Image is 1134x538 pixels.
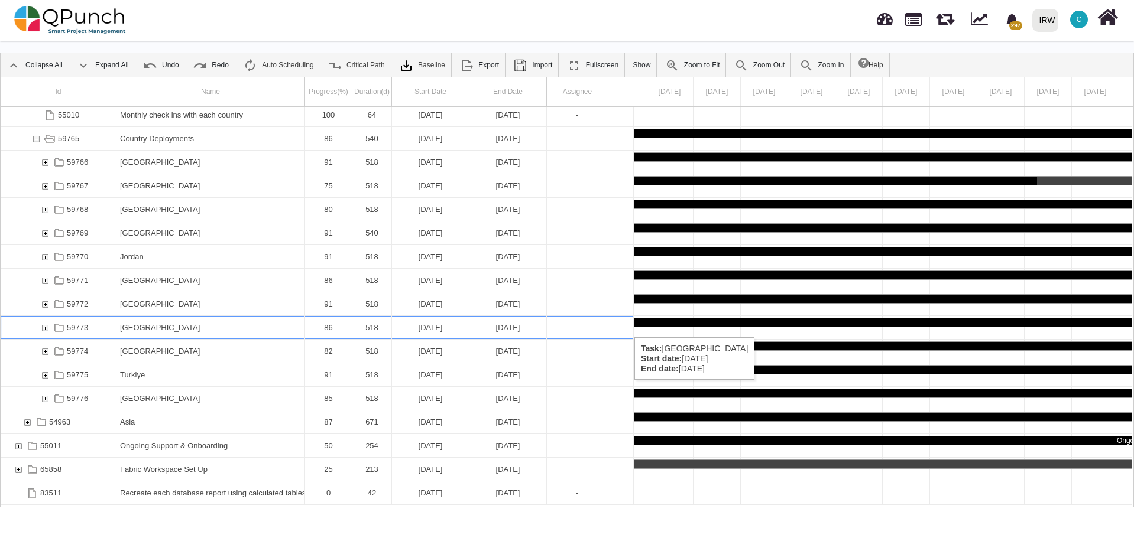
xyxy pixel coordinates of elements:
div: Iraq [116,221,305,244]
a: Help [853,53,889,77]
div: 518 [352,245,392,268]
div: 31-12-2025 [469,127,547,150]
div: 01-08-2024 [392,269,469,292]
div: 671 [356,410,388,433]
div: 540 [356,221,388,244]
div: [DATE] [396,174,465,197]
div: 31-12-2025 [469,221,547,244]
div: 80 [309,198,348,221]
div: 42 [352,481,392,504]
div: Id [1,77,116,106]
div: [DATE] [396,269,465,292]
div: 01-11-2024 [392,103,469,126]
div: Task: Jordan Start date: 01-08-2024 End date: 31-12-2025 [1,245,634,269]
b: Task: [641,344,662,353]
div: 59774 [67,340,88,363]
a: bell fill297 [999,1,1028,38]
img: ic_undo_24.4502e76.png [143,58,157,73]
div: 83511 [1,481,116,504]
div: 54963 [1,410,116,433]
div: Asia [120,410,301,433]
div: 18 Aug 2025 [741,77,788,106]
div: 31-12-2025 [469,363,547,386]
div: [DATE] [473,245,543,268]
div: 82 [309,340,348,363]
div: 59772 [67,292,88,315]
div: Recreate each database report using calculated tables; get Ganesh to check against old version to... [120,481,301,504]
div: 19 Aug 2025 [788,77,835,106]
div: [DATE] [473,481,543,504]
a: Collapse All [1,53,69,77]
div: 91 [305,221,352,244]
div: 86 [309,127,348,150]
div: [DATE] [473,292,543,315]
div: End Date [469,77,547,106]
div: [DATE] [396,103,465,126]
a: Redo [187,53,235,77]
div: 59769 [1,221,116,244]
div: Albania [116,151,305,174]
div: [DATE] [396,481,465,504]
div: [DATE] [473,174,543,197]
i: Home [1097,6,1118,29]
div: 31-12-2025 [469,198,547,221]
div: 518 [352,198,392,221]
div: 518 [352,387,392,410]
div: - [547,103,608,126]
div: 518 [352,316,392,339]
div: 31-12-2025 [469,340,547,363]
a: Import [507,53,558,77]
a: Baseline [393,53,451,77]
div: [GEOGRAPHIC_DATA] [120,387,301,410]
div: 75 [305,174,352,197]
div: Country Deployments [116,127,305,150]
div: 671 [352,410,392,433]
div: Task: Recreate each database report using calculated tables; get Ganesh to check against old vers... [1,481,634,505]
div: 59769 [67,221,88,244]
img: ic_redo_24.f94b082.png [193,58,207,73]
div: 518 [356,292,388,315]
div: [DATE] [396,221,465,244]
div: [DATE] [473,340,543,363]
div: Progress(%) [305,77,352,106]
div: 22 Aug 2025 [930,77,977,106]
div: Task: North Macedonia Start date: 01-08-2024 End date: 31-12-2025 [1,316,634,340]
div: 10-07-2024 [392,221,469,244]
div: [GEOGRAPHIC_DATA] [DATE] [DATE] [634,337,754,380]
div: 17 Aug 2025 [694,77,741,106]
div: Ongoing Support & Onboarding [116,434,305,457]
div: 254 [352,434,392,457]
div: 91 [309,363,348,386]
div: 91 [305,363,352,386]
div: 01-08-2024 [392,198,469,221]
div: [DATE] [473,387,543,410]
div: 59768 [1,198,116,221]
img: ic_critical_path_24.b7f2986.png [328,58,342,73]
div: [DATE] [473,127,543,150]
a: Fullscreen [561,53,624,77]
b: Start date: [641,354,682,363]
div: Task: Albania Start date: 01-08-2024 End date: 31-12-2025 [1,151,634,174]
div: Jordan [116,245,305,268]
div: 540 [352,127,392,150]
div: 64 [352,103,392,126]
div: 86 [305,127,352,150]
div: 54963 [49,410,70,433]
div: [GEOGRAPHIC_DATA] [120,198,301,221]
div: Task: Yemen Start date: 01-08-2024 End date: 31-12-2025 [1,387,634,410]
div: Gaza [116,198,305,221]
a: C [1063,1,1095,38]
b: End date: [641,364,679,373]
a: Zoom Out [728,53,790,77]
div: 518 [356,340,388,363]
div: 59770 [67,245,88,268]
div: 31-12-2025 [469,292,547,315]
img: qpunch-sp.fa6292f.png [14,2,126,38]
a: Auto Scheduling [237,53,319,77]
div: 31-12-2025 [469,269,547,292]
div: 82 [305,340,352,363]
div: 213 [352,458,392,481]
div: 59767 [67,174,88,197]
div: - [547,481,608,504]
div: 31-12-2025 [469,434,547,457]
